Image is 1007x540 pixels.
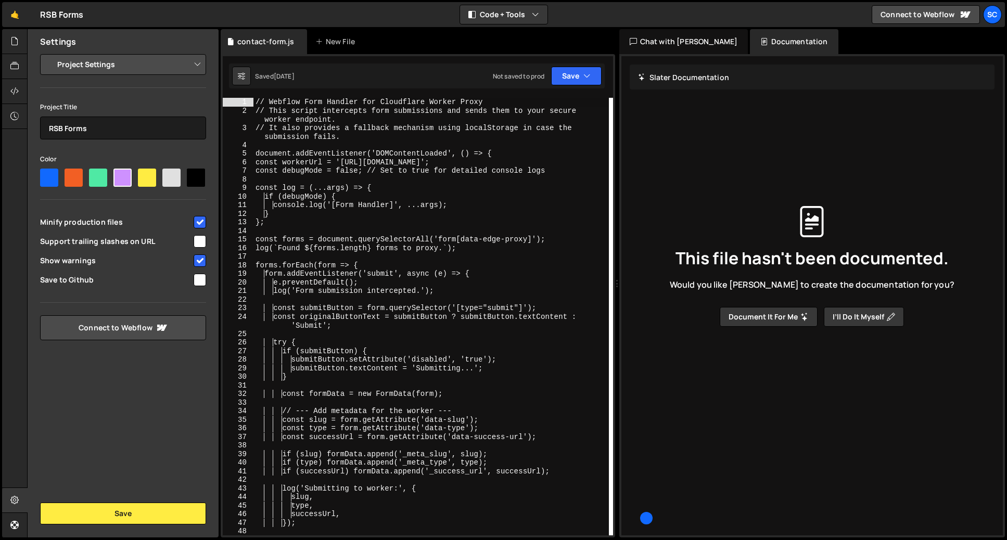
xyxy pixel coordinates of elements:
[983,5,1002,24] a: Sc
[40,102,77,112] label: Project Title
[223,175,253,184] div: 8
[750,29,838,54] div: Documentation
[223,475,253,484] div: 42
[223,235,253,244] div: 15
[223,398,253,407] div: 33
[223,184,253,192] div: 9
[223,330,253,339] div: 25
[223,390,253,398] div: 32
[223,407,253,416] div: 34
[223,261,253,270] div: 18
[223,338,253,347] div: 26
[40,503,206,524] button: Save
[223,278,253,287] div: 20
[223,347,253,356] div: 27
[223,416,253,425] div: 35
[223,141,253,150] div: 4
[223,304,253,313] div: 23
[223,355,253,364] div: 28
[638,72,729,82] h2: Slater Documentation
[619,29,748,54] div: Chat with [PERSON_NAME]
[223,527,253,536] div: 48
[223,124,253,141] div: 3
[237,36,294,47] div: contact-form.js
[460,5,547,24] button: Code + Tools
[223,450,253,459] div: 39
[40,154,57,164] label: Color
[40,255,192,266] span: Show warnings
[223,510,253,519] div: 46
[223,252,253,261] div: 17
[2,2,28,27] a: 🤙
[223,107,253,124] div: 2
[223,192,253,201] div: 10
[40,117,206,139] input: Project name
[223,467,253,476] div: 41
[223,210,253,218] div: 12
[223,269,253,278] div: 19
[824,307,904,327] button: I’ll do it myself
[493,72,545,81] div: Not saved to prod
[223,313,253,330] div: 24
[40,8,83,21] div: RSB Forms
[223,484,253,493] div: 43
[223,441,253,450] div: 38
[40,217,192,227] span: Minify production files
[551,67,602,85] button: Save
[223,227,253,236] div: 14
[223,458,253,467] div: 40
[223,218,253,227] div: 13
[223,149,253,158] div: 5
[223,381,253,390] div: 31
[223,287,253,295] div: 21
[223,502,253,510] div: 45
[223,519,253,528] div: 47
[675,250,949,266] span: This file hasn't been documented.
[223,201,253,210] div: 11
[274,72,295,81] div: [DATE]
[223,424,253,433] div: 36
[223,433,253,442] div: 37
[255,72,295,81] div: Saved
[223,98,253,107] div: 1
[223,493,253,502] div: 44
[223,295,253,304] div: 22
[223,158,253,167] div: 6
[720,307,818,327] button: Document it for me
[872,5,980,24] a: Connect to Webflow
[223,166,253,175] div: 7
[40,36,76,47] h2: Settings
[223,364,253,373] div: 29
[315,36,359,47] div: New File
[670,279,954,290] span: Would you like [PERSON_NAME] to create the documentation for you?
[40,315,206,340] a: Connect to Webflow
[223,372,253,381] div: 30
[40,236,192,247] span: Support trailing slashes on URL
[40,275,192,285] span: Save to Github
[223,244,253,253] div: 16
